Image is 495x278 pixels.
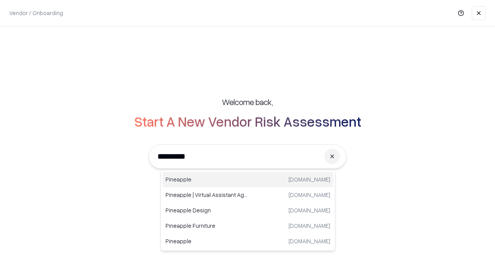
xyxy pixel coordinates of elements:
p: [DOMAIN_NAME] [288,206,330,214]
div: Suggestions [160,170,335,251]
p: Vendor / Onboarding [9,9,63,17]
p: [DOMAIN_NAME] [288,222,330,230]
p: [DOMAIN_NAME] [288,237,330,245]
h5: Welcome back, [222,97,273,107]
p: Pineapple | Virtual Assistant Agency [166,191,248,199]
p: [DOMAIN_NAME] [288,175,330,183]
p: Pineapple [166,237,248,245]
h2: Start A New Vendor Risk Assessment [134,114,361,129]
p: Pineapple Furniture [166,222,248,230]
p: Pineapple Design [166,206,248,214]
p: [DOMAIN_NAME] [288,191,330,199]
p: Pineapple [166,175,248,183]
